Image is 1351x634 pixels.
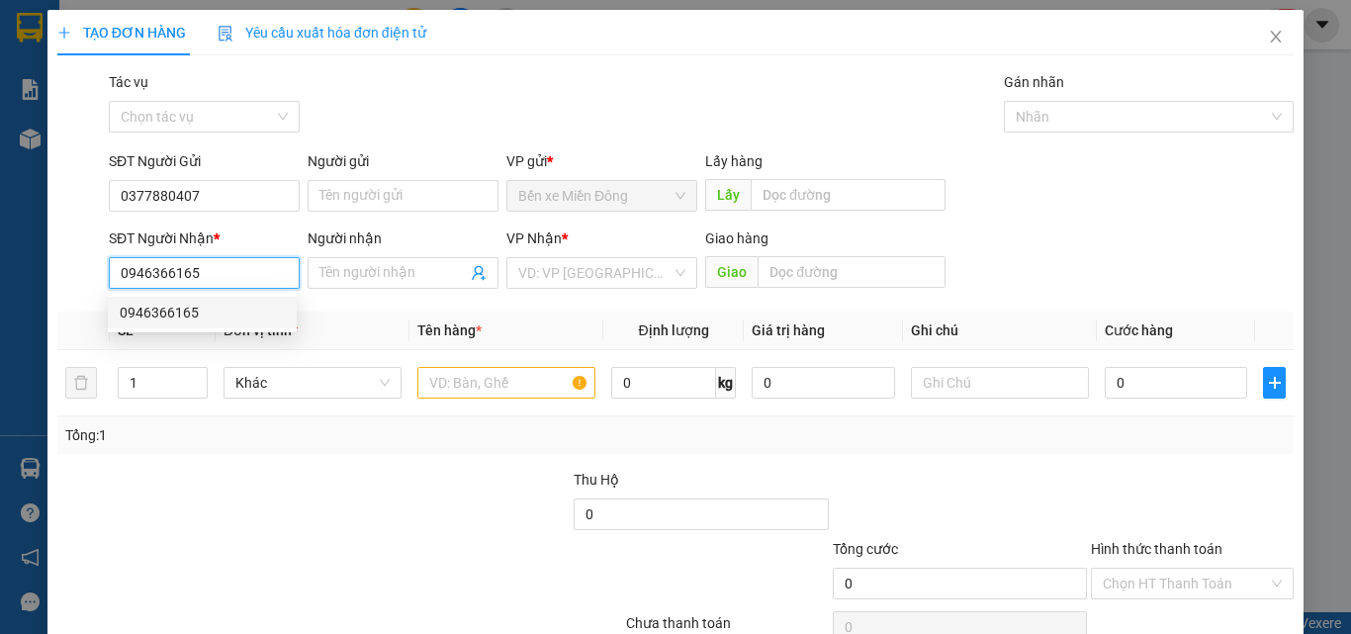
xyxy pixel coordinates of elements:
li: VP VP Đắk Lắk [136,84,263,106]
span: close [1268,29,1284,45]
span: user-add [471,265,487,281]
span: Tên hàng [417,322,482,338]
div: 0946366165 [120,302,285,323]
input: 0 [752,367,894,399]
input: VD: Bàn, Ghế [417,367,595,399]
th: Ghi chú [903,312,1097,350]
div: Người gửi [308,150,498,172]
input: Ghi Chú [911,367,1089,399]
div: 0946366165 [108,297,297,328]
span: Giao [705,256,758,288]
span: Giao hàng [705,230,768,246]
span: environment [136,110,150,124]
li: Quý Thảo [10,10,287,47]
span: Lấy [705,179,751,211]
button: delete [65,367,97,399]
input: Dọc đường [751,179,946,211]
button: plus [1263,367,1286,399]
span: TẠO ĐƠN HÀNG [57,25,186,41]
span: VP Nhận [506,230,562,246]
span: Cước hàng [1105,322,1173,338]
span: Thu Hộ [574,472,619,488]
span: plus [1264,375,1285,391]
input: Dọc đường [758,256,946,288]
b: Quán nước dãy 8 - D07, BX Miền Đông 292 Đinh Bộ Lĩnh [10,131,133,212]
label: Hình thức thanh toán [1091,541,1222,557]
span: Tổng cước [833,541,898,557]
div: VP gửi [506,150,697,172]
span: Khác [235,368,390,398]
div: Tổng: 1 [65,424,523,446]
span: plus [57,26,71,40]
span: environment [10,132,24,145]
span: Lấy hàng [705,153,763,169]
li: VP Bến xe Miền Đông [10,84,136,128]
span: Bến xe Miền Đông [518,181,685,211]
span: Giá trị hàng [752,322,825,338]
label: Tác vụ [109,74,148,90]
div: SĐT Người Gửi [109,150,300,172]
span: kg [716,367,736,399]
span: Định lượng [638,322,708,338]
div: Người nhận [308,227,498,249]
label: Gán nhãn [1004,74,1064,90]
button: Close [1248,10,1304,65]
div: SĐT Người Nhận [109,227,300,249]
img: icon [218,26,233,42]
span: Yêu cầu xuất hóa đơn điện tử [218,25,426,41]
